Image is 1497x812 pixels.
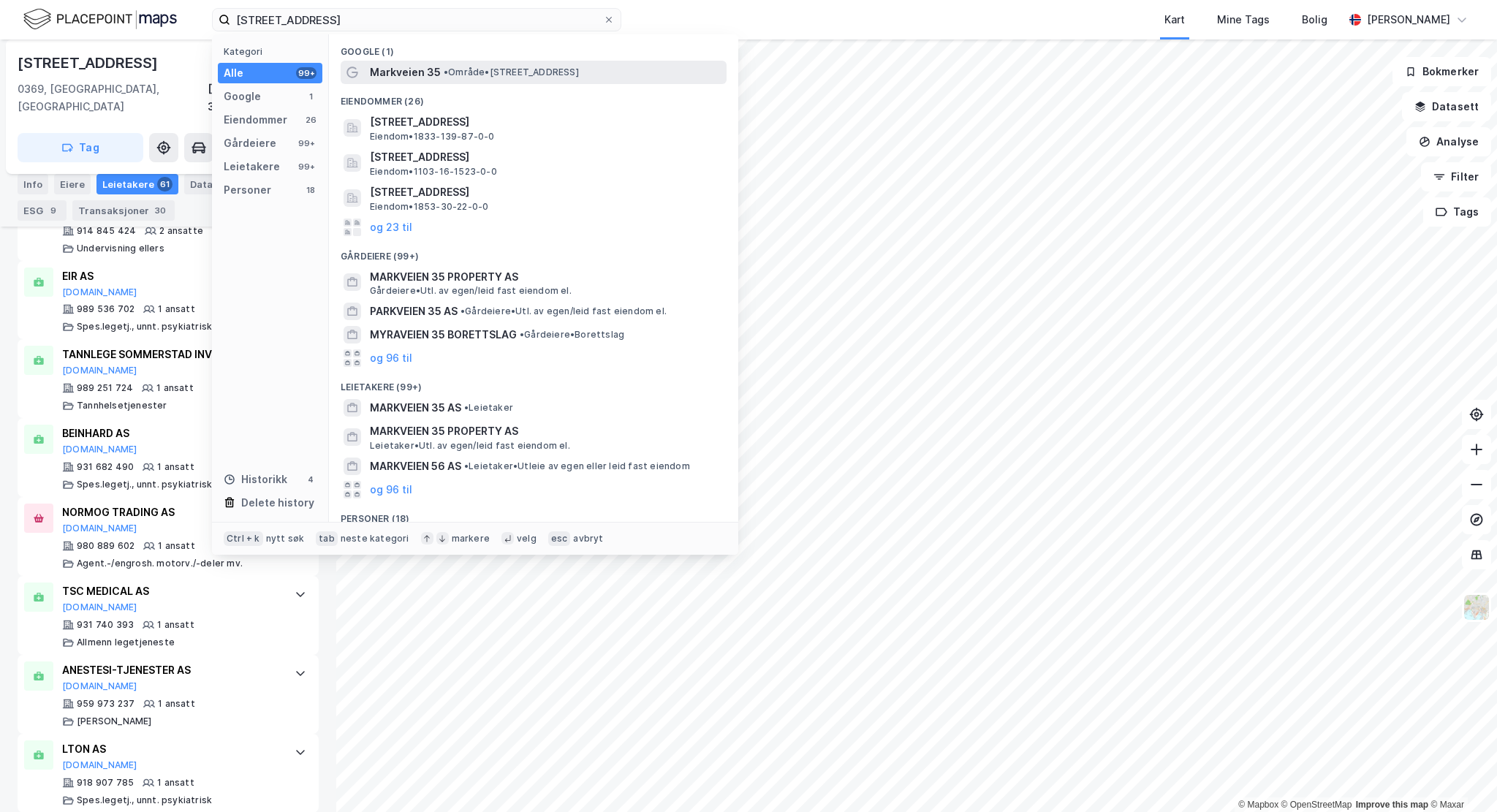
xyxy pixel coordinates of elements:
span: Gårdeiere • Borettslag [520,329,624,341]
span: MARKVEIEN 35 PROPERTY AS [370,268,721,286]
div: Gårdeiere (99+) [329,239,738,265]
button: Bokmerker [1392,57,1491,86]
div: Allmenn legetjeneste [77,637,175,648]
button: og 23 til [370,219,412,236]
button: [DOMAIN_NAME] [62,602,137,613]
div: 1 ansatt [158,540,195,552]
span: Markveien 35 [370,64,441,81]
div: 931 682 490 [77,461,134,473]
a: OpenStreetMap [1281,800,1352,810]
div: Gårdeiere [224,134,276,152]
span: [STREET_ADDRESS] [370,113,721,131]
div: Google [224,88,261,105]
div: esc [548,531,571,546]
div: Kontrollprogram for chat [1424,742,1497,812]
div: Leietakere [224,158,280,175]
span: • [520,329,524,340]
input: Søk på adresse, matrikkel, gårdeiere, leietakere eller personer [230,9,603,31]
div: 989 251 724 [77,382,133,394]
a: Mapbox [1238,800,1278,810]
div: 18 [305,184,317,196]
button: Tags [1423,197,1491,227]
div: 1 ansatt [157,461,194,473]
div: 1 ansatt [157,619,194,631]
div: 931 740 393 [77,619,134,631]
div: 1 ansatt [157,777,194,789]
span: • [464,460,469,471]
iframe: Chat Widget [1424,742,1497,812]
div: ESG [18,200,67,221]
button: [DOMAIN_NAME] [62,365,137,376]
div: Spes.legetj., unnt. psykiatrisk [77,794,212,806]
div: TSC MEDICAL AS [62,583,280,600]
span: MARKVEIEN 56 AS [370,458,461,475]
div: Transaksjoner [72,200,175,221]
div: Agent.-/engrosh. motorv./-deler mv. [77,558,243,569]
div: BEINHARD AS [62,425,280,442]
span: • [444,67,448,77]
img: Z [1463,593,1490,621]
div: LTON AS [62,740,280,758]
div: avbryt [573,533,603,545]
span: [STREET_ADDRESS] [370,148,721,166]
div: 1 [305,91,317,102]
div: Leietakere (99+) [329,370,738,396]
div: [STREET_ADDRESS] [18,51,161,75]
button: og 96 til [370,349,412,367]
div: 99+ [296,161,317,172]
div: Kart [1164,11,1185,29]
div: TANNLEGE SOMMERSTAD INVEST AS [62,346,280,363]
button: og 96 til [370,481,412,498]
div: [GEOGRAPHIC_DATA], 38/2 [208,80,319,115]
img: logo.f888ab2527a4732fd821a326f86c7f29.svg [23,7,177,32]
button: [DOMAIN_NAME] [62,444,137,455]
div: EIR AS [62,267,280,285]
div: NORMOG TRADING AS [62,504,280,521]
span: Gårdeiere • Utl. av egen/leid fast eiendom el. [370,285,572,297]
div: Eiendommer (26) [329,84,738,110]
div: 959 973 237 [77,698,134,710]
div: [PERSON_NAME] [77,716,152,727]
div: 4 [305,474,317,485]
div: tab [316,531,338,546]
div: Tannhelsetjenester [77,400,167,411]
div: 0369, [GEOGRAPHIC_DATA], [GEOGRAPHIC_DATA] [18,80,208,115]
div: Undervisning ellers [77,243,164,254]
span: Leietaker • Utleie av egen eller leid fast eiendom [464,460,690,472]
div: Bolig [1302,11,1327,29]
div: Ctrl + k [224,531,263,546]
span: Område • [STREET_ADDRESS] [444,67,579,78]
div: Eiere [54,174,91,194]
div: 30 [152,203,169,218]
div: 918 907 785 [77,777,134,789]
div: 99+ [296,67,317,79]
div: velg [517,533,537,545]
span: Gårdeiere • Utl. av egen/leid fast eiendom el. [461,306,667,317]
button: Datasett [1402,92,1491,121]
div: Mine Tags [1217,11,1270,29]
div: Kategori [224,46,322,57]
span: MARKVEIEN 35 PROPERTY AS [370,422,721,440]
button: [DOMAIN_NAME] [62,523,137,534]
div: Leietakere [96,174,178,194]
div: Info [18,174,48,194]
div: Historikk [224,471,287,488]
div: 989 536 702 [77,303,134,315]
span: • [464,402,469,413]
div: 980 889 602 [77,540,134,552]
div: 26 [305,114,317,126]
span: [STREET_ADDRESS] [370,183,721,201]
div: Eiendommer [224,111,287,129]
div: 1 ansatt [156,382,194,394]
span: Eiendom • 1853-30-22-0-0 [370,201,488,213]
div: 9 [46,203,61,218]
div: Alle [224,64,243,82]
span: Eiendom • 1833-139-87-0-0 [370,131,495,143]
span: MYRAVEIEN 35 BORETTSLAG [370,326,517,344]
div: 1 ansatt [158,698,195,710]
div: Google (1) [329,34,738,61]
span: PARKVEIEN 35 AS [370,303,458,320]
div: Spes.legetj., unnt. psykiatrisk [77,479,212,490]
span: Leietaker [464,402,513,414]
div: ANESTESI-TJENESTER AS [62,661,280,679]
